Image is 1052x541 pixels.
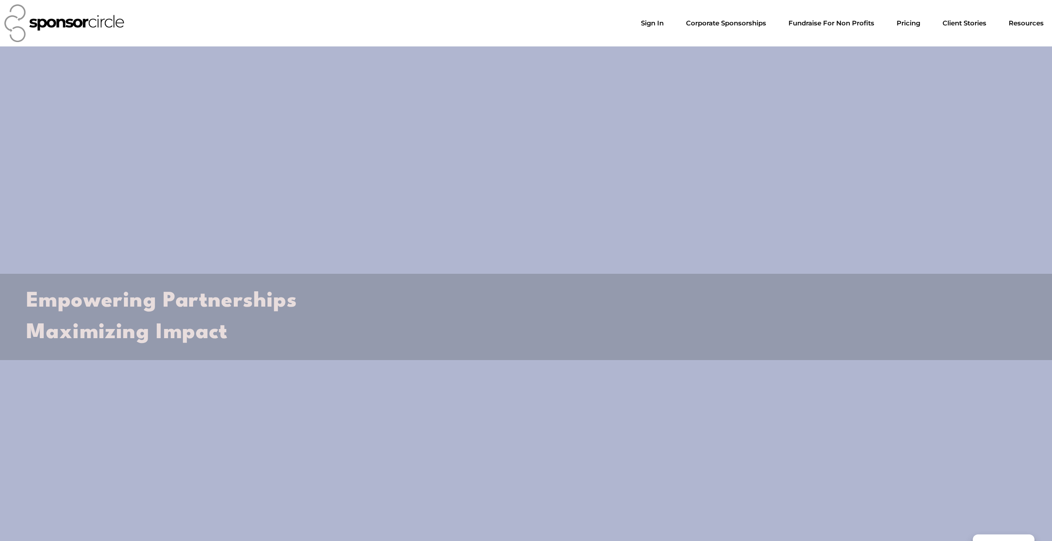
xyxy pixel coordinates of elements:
[781,14,881,32] a: Fundraise For Non ProfitsMenu Toggle
[26,286,1026,348] h2: Empowering Partnerships Maximizing Impact
[634,14,1051,32] nav: Menu
[679,14,773,32] a: Corporate SponsorshipsMenu Toggle
[634,14,671,32] a: Sign In
[4,4,124,42] img: Sponsor Circle logo
[1002,14,1051,32] a: Resources
[936,14,993,32] a: Client Stories
[890,14,927,32] a: Pricing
